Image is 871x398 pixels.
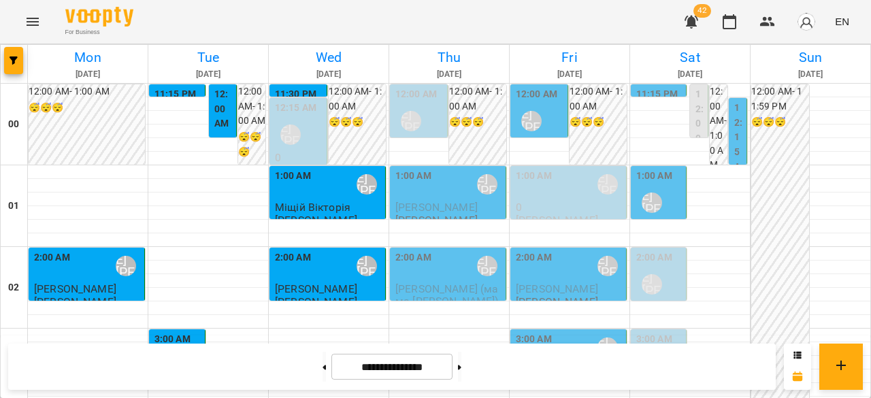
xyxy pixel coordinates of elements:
h6: Wed [271,47,387,68]
div: Ліпатьєва Ольга [642,274,662,295]
div: Ліпатьєва Ольга [521,111,542,131]
span: Міщій Вікторія [275,201,350,214]
p: 0 [516,201,623,213]
label: 2:00 AM [636,250,672,265]
h6: [DATE] [512,68,627,81]
div: Ліпатьєва Ольга [597,256,618,276]
h6: 12:00 AM - 11:59 PM [751,84,809,114]
h6: Tue [150,47,266,68]
p: [PERSON_NAME] [275,164,324,188]
div: Ліпатьєва Ольга [477,174,497,195]
img: Voopty Logo [65,7,133,27]
label: 12:00 AM [395,87,437,102]
h6: 12:00 AM - 1:00 AM [710,84,728,172]
span: 42 [693,4,711,18]
h6: 😴😴😴 [29,101,145,116]
div: Ліпатьєва Ольга [642,193,662,213]
h6: 😴😴😴 [570,115,627,130]
h6: 12:00 AM - 1:00 AM [329,84,387,114]
span: [PERSON_NAME] [636,219,680,244]
div: Ліпатьєва Ольга [357,256,377,276]
span: [PERSON_NAME] (мама [PERSON_NAME]) [395,282,499,307]
h6: 12:00 AM - 1:00 AM [570,84,627,114]
label: 2:00 AM [34,250,70,265]
p: [PERSON_NAME] [34,296,116,308]
label: 12:15 AM [734,101,744,188]
label: 12:15 AM [275,101,316,116]
h6: [DATE] [150,68,266,81]
img: avatar_s.png [797,12,816,31]
div: Ліпатьєва Ольга [597,174,618,195]
span: EN [835,14,849,29]
span: For Business [65,28,133,37]
h6: 01 [8,199,19,214]
h6: 😴😴😴 [751,115,809,130]
span: [PERSON_NAME] [516,282,598,295]
h6: 😴😴😴 [449,115,507,130]
span: [PERSON_NAME] [34,282,116,295]
span: [PERSON_NAME] [395,201,478,214]
h6: Sun [753,47,868,68]
label: 2:00 AM [516,250,552,265]
p: [PERSON_NAME] [275,214,357,226]
h6: [DATE] [391,68,507,81]
h6: 😴😴😴 [329,115,387,130]
label: 12:00 AM [516,87,557,102]
h6: [DATE] [753,68,868,81]
p: [PERSON_NAME] [275,296,357,308]
h6: 02 [8,280,19,295]
label: 11:15 PM [154,87,196,102]
h6: [DATE] [632,68,748,81]
label: 11:30 PM [275,87,316,102]
div: Ліпатьєва Ольга [280,125,301,145]
p: [PERSON_NAME] [516,296,598,308]
label: 1:00 AM [516,169,552,184]
p: [PERSON_NAME] [395,214,478,226]
h6: 12:00 AM - 1:00 AM [238,84,266,129]
label: 1:00 AM [275,169,311,184]
label: 12:00 AM [214,87,233,131]
h6: Sat [632,47,748,68]
p: 0 [275,152,324,163]
h6: Thu [391,47,507,68]
h6: Fri [512,47,627,68]
h6: 12:00 AM - 1:00 AM [29,84,145,99]
h6: Mon [30,47,146,68]
label: 1:00 AM [636,169,672,184]
button: Menu [16,5,49,38]
label: 3:00 AM [154,332,191,347]
label: 2:00 AM [275,250,311,265]
span: [PERSON_NAME] [275,282,357,295]
p: [PERSON_NAME] [516,214,598,226]
div: Ліпатьєва Ольга [357,174,377,195]
label: 1:00 AM [395,169,431,184]
label: 12:00 AM [695,87,705,175]
label: 3:00 AM [516,332,552,347]
label: 3:00 AM [636,332,672,347]
label: 11:15 PM [636,87,678,102]
h6: 00 [8,117,19,132]
h6: 12:00 AM - 1:00 AM [449,84,507,114]
button: EN [829,9,855,34]
h6: [DATE] [271,68,387,81]
label: 2:00 AM [395,250,431,265]
span: [DEMOGRAPHIC_DATA][PERSON_NAME] [516,137,563,197]
div: Ліпатьєва Ольга [116,256,136,276]
div: Ліпатьєва Ольга [401,111,421,131]
div: Ліпатьєва Ольга [477,256,497,276]
h6: 😴😴😴 [238,130,266,159]
h6: [DATE] [30,68,146,81]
